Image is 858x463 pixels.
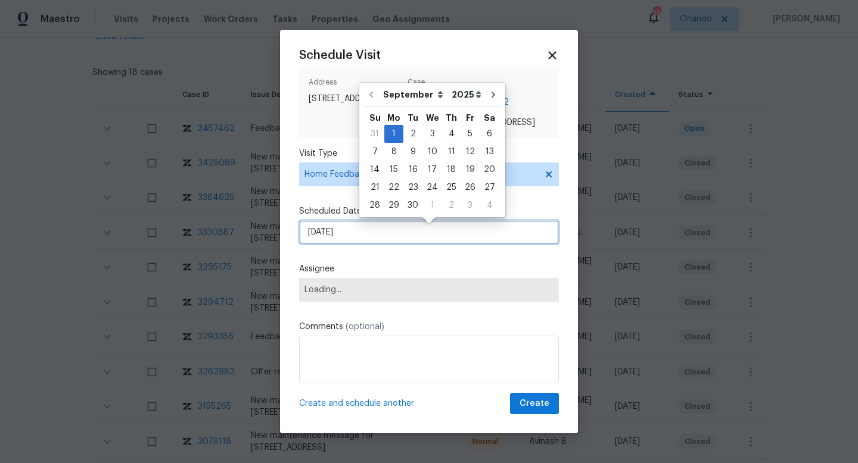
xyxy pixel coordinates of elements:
[299,220,559,244] input: M/D/YYYY
[403,143,422,160] div: 9
[309,76,403,93] span: Address
[480,143,499,160] div: 13
[442,197,461,214] div: 2
[422,179,442,196] div: Wed Sep 24 2025
[408,76,549,93] span: Case
[449,86,484,104] select: Year
[299,398,414,409] span: Create and schedule another
[480,143,499,161] div: Sat Sep 13 2025
[299,148,559,159] label: Visit Type
[365,143,384,160] div: 7
[442,179,461,196] div: Thu Sep 25 2025
[403,125,422,143] div: Tue Sep 02 2025
[346,323,384,331] span: (optional)
[442,161,461,178] div: 18
[446,114,457,122] abbr: Thursday
[387,114,400,122] abbr: Monday
[365,126,384,142] div: 31
[422,179,442,196] div: 24
[461,143,480,160] div: 12
[299,263,559,275] label: Assignee
[299,205,559,217] label: Scheduled Date
[422,126,442,142] div: 3
[480,196,499,214] div: Sat Oct 04 2025
[365,179,384,196] div: 21
[384,179,403,196] div: Mon Sep 22 2025
[403,196,422,214] div: Tue Sep 30 2025
[480,161,499,179] div: Sat Sep 20 2025
[365,196,384,214] div: Sun Sep 28 2025
[461,161,480,179] div: Fri Sep 19 2025
[461,143,480,161] div: Fri Sep 12 2025
[365,197,384,214] div: 28
[369,114,381,122] abbr: Sunday
[362,83,380,107] button: Go to previous month
[484,114,495,122] abbr: Saturday
[365,143,384,161] div: Sun Sep 07 2025
[510,393,559,415] button: Create
[480,197,499,214] div: 4
[422,161,442,178] div: 17
[380,86,449,104] select: Month
[384,143,403,161] div: Mon Sep 08 2025
[466,114,474,122] abbr: Friday
[442,179,461,196] div: 25
[384,196,403,214] div: Mon Sep 29 2025
[422,161,442,179] div: Wed Sep 17 2025
[403,143,422,161] div: Tue Sep 09 2025
[304,285,554,295] span: Loading...
[304,168,536,180] span: Home Feedback P0
[442,161,461,179] div: Thu Sep 18 2025
[384,161,403,178] div: 15
[480,179,499,196] div: Sat Sep 27 2025
[299,49,381,61] span: Schedule Visit
[461,161,480,178] div: 19
[403,179,422,196] div: Tue Sep 23 2025
[403,126,422,142] div: 2
[484,83,502,107] button: Go to next month
[461,196,480,214] div: Fri Oct 03 2025
[520,396,549,411] span: Create
[408,114,418,122] abbr: Tuesday
[299,321,559,333] label: Comments
[461,125,480,143] div: Fri Sep 05 2025
[309,93,403,105] span: [STREET_ADDRESS]
[426,114,439,122] abbr: Wednesday
[546,49,559,62] span: Close
[365,125,384,143] div: Sun Aug 31 2025
[422,196,442,214] div: Wed Oct 01 2025
[384,161,403,179] div: Mon Sep 15 2025
[403,161,422,178] div: 16
[480,179,499,196] div: 27
[422,197,442,214] div: 1
[461,179,480,196] div: 26
[480,125,499,143] div: Sat Sep 06 2025
[461,179,480,196] div: Fri Sep 26 2025
[480,126,499,142] div: 6
[365,161,384,179] div: Sun Sep 14 2025
[403,197,422,214] div: 30
[442,143,461,160] div: 11
[403,179,422,196] div: 23
[461,197,480,214] div: 3
[461,126,480,142] div: 5
[442,125,461,143] div: Thu Sep 04 2025
[384,143,403,160] div: 8
[384,125,403,143] div: Mon Sep 01 2025
[384,197,403,214] div: 29
[384,126,403,142] div: 1
[384,179,403,196] div: 22
[422,143,442,161] div: Wed Sep 10 2025
[422,125,442,143] div: Wed Sep 03 2025
[365,161,384,178] div: 14
[442,143,461,161] div: Thu Sep 11 2025
[403,161,422,179] div: Tue Sep 16 2025
[442,196,461,214] div: Thu Oct 02 2025
[480,161,499,178] div: 20
[422,143,442,160] div: 10
[442,126,461,142] div: 4
[365,179,384,196] div: Sun Sep 21 2025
